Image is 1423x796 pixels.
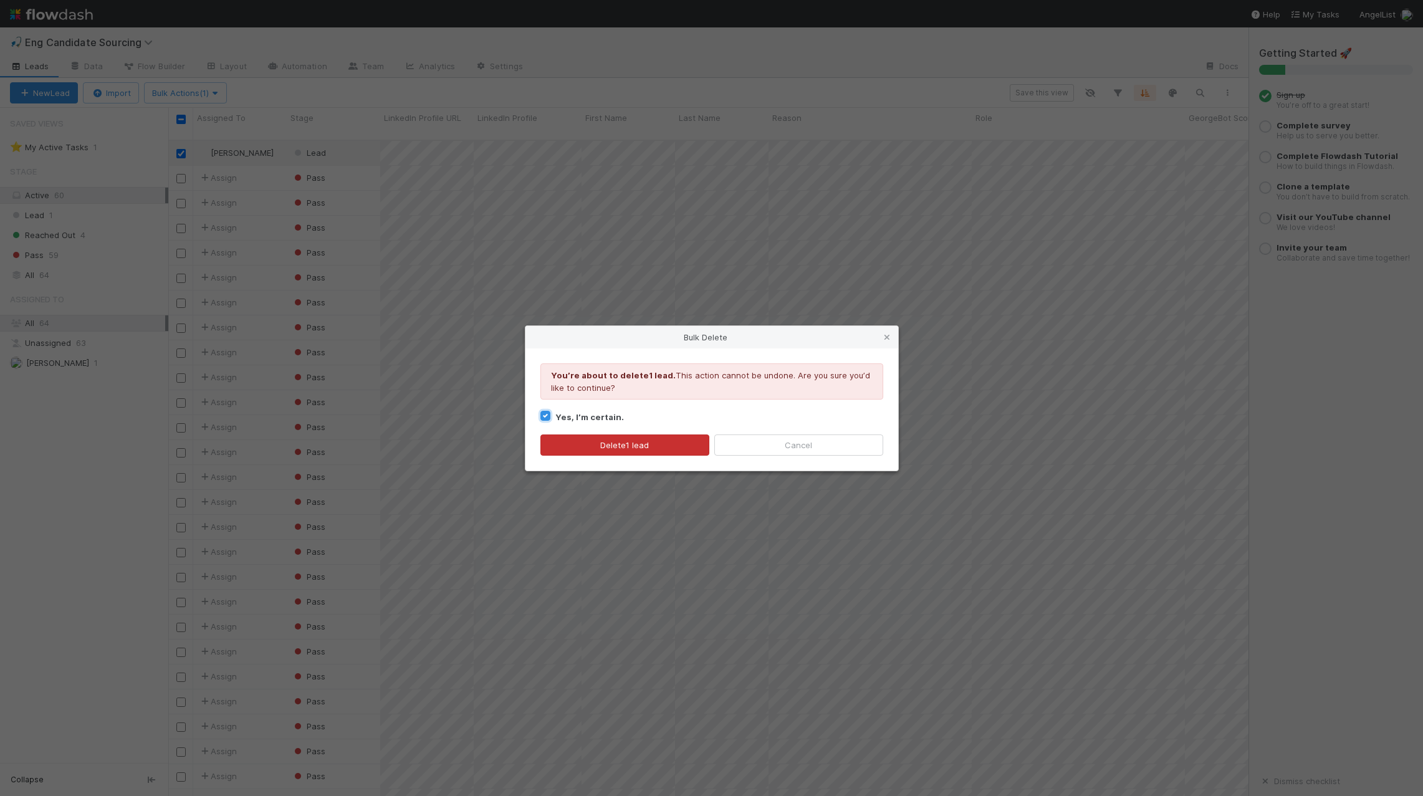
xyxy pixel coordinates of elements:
div: Bulk Delete [525,326,898,348]
div: This action cannot be undone. Are you sure youʼd like to continue? [540,363,883,400]
strong: Youʼre about to delete 1 lead . [551,370,676,380]
strong: Yes, I’m certain. [555,412,624,422]
button: Delete1 lead [540,434,709,456]
button: Cancel [714,434,883,456]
